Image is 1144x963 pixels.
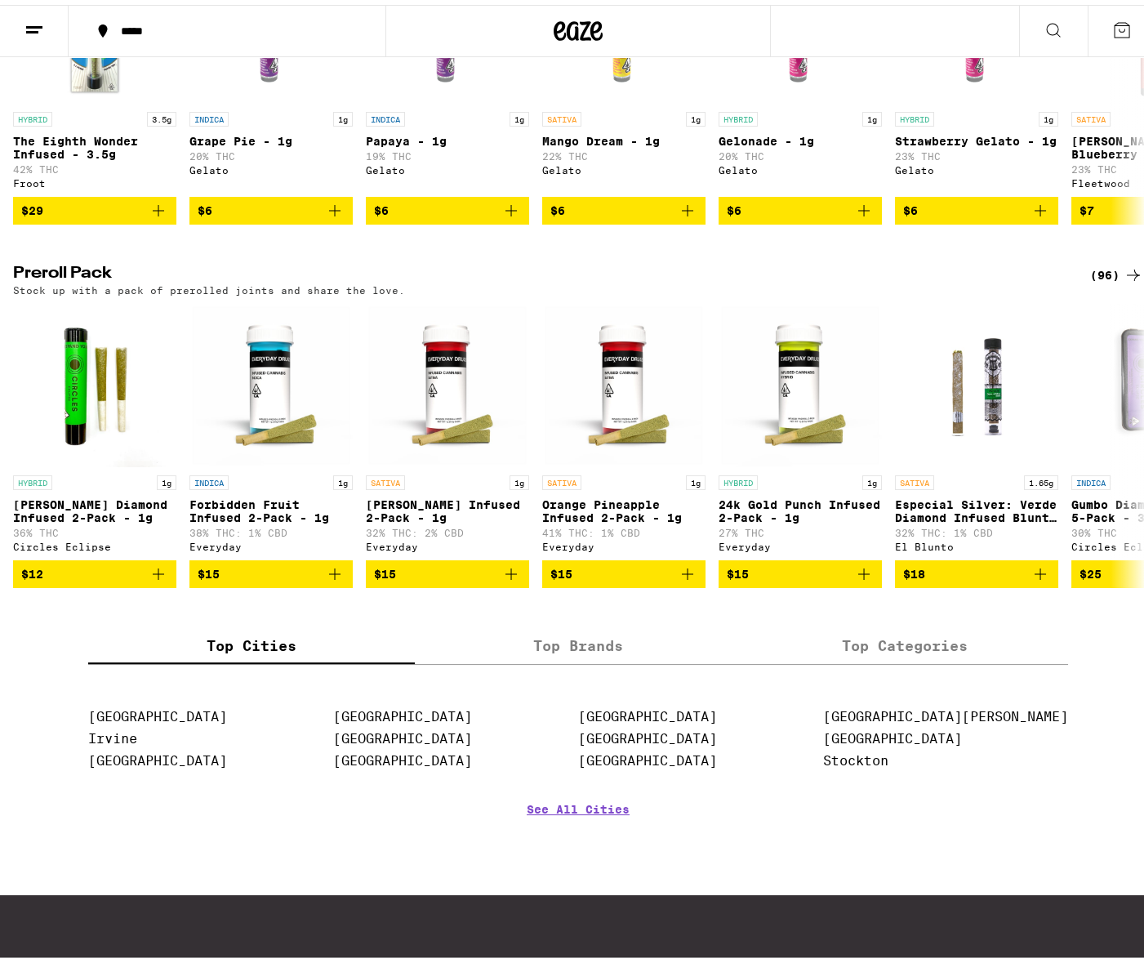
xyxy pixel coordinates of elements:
[727,563,749,576] span: $15
[88,748,227,764] a: [GEOGRAPHIC_DATA]
[88,624,1068,660] div: tabs
[189,192,353,220] button: Add to bag
[13,192,176,220] button: Add to bag
[719,299,882,462] img: Everyday - 24k Gold Punch Infused 2-Pack - 1g
[333,726,472,742] a: [GEOGRAPHIC_DATA]
[741,624,1068,659] label: Top Categories
[366,555,529,583] button: Add to bag
[189,160,353,171] div: Gelato
[719,160,882,171] div: Gelato
[21,563,43,576] span: $12
[21,199,43,212] span: $29
[189,299,353,462] img: Everyday - Forbidden Fruit Infused 2-Pack - 1g
[1079,199,1094,212] span: $7
[578,704,717,720] a: [GEOGRAPHIC_DATA]
[895,523,1058,533] p: 32% THC: 1% CBD
[542,555,706,583] button: Add to bag
[189,299,353,555] a: Open page for Forbidden Fruit Infused 2-Pack - 1g from Everyday
[333,470,353,485] p: 1g
[550,199,565,212] span: $6
[895,299,1058,462] img: El Blunto - Especial Silver: Verde Diamond Infused Blunt - 1.65g
[578,726,717,742] a: [GEOGRAPHIC_DATA]
[542,299,706,462] img: Everyday - Orange Pineapple Infused 2-Pack - 1g
[719,555,882,583] button: Add to bag
[1039,107,1058,122] p: 1g
[189,107,229,122] p: INDICA
[719,470,758,485] p: HYBRID
[13,537,176,547] div: Circles Eclipse
[823,748,888,764] a: Stockton
[542,107,581,122] p: SATIVA
[415,624,741,659] label: Top Brands
[895,493,1058,519] p: Especial Silver: Verde Diamond Infused Blunt - 1.65g
[542,537,706,547] div: Everyday
[157,470,176,485] p: 1g
[366,146,529,157] p: 19% THC
[366,523,529,533] p: 32% THC: 2% CBD
[542,160,706,171] div: Gelato
[366,537,529,547] div: Everyday
[13,261,1063,280] h2: Preroll Pack
[13,299,176,555] a: Open page for Runtz Diamond Infused 2-Pack - 1g from Circles Eclipse
[189,523,353,533] p: 38% THC: 1% CBD
[366,160,529,171] div: Gelato
[895,107,934,122] p: HYBRID
[686,470,706,485] p: 1g
[189,470,229,485] p: INDICA
[333,748,472,764] a: [GEOGRAPHIC_DATA]
[13,173,176,184] div: Froot
[366,299,529,462] img: Everyday - Jack Herer Infused 2-Pack - 1g
[333,704,472,720] a: [GEOGRAPHIC_DATA]
[366,493,529,519] p: [PERSON_NAME] Infused 2-Pack - 1g
[542,192,706,220] button: Add to bag
[895,192,1058,220] button: Add to bag
[510,470,529,485] p: 1g
[13,299,176,462] img: Circles Eclipse - Runtz Diamond Infused 2-Pack - 1g
[366,470,405,485] p: SATIVA
[198,199,212,212] span: $6
[13,523,176,533] p: 36% THC
[903,563,925,576] span: $18
[542,130,706,143] p: Mango Dream - 1g
[88,624,415,659] label: Top Cities
[366,299,529,555] a: Open page for Jack Herer Infused 2-Pack - 1g from Everyday
[1079,563,1102,576] span: $25
[719,192,882,220] button: Add to bag
[895,130,1058,143] p: Strawberry Gelato - 1g
[862,470,882,485] p: 1g
[13,555,176,583] button: Add to bag
[727,199,741,212] span: $6
[366,107,405,122] p: INDICA
[719,537,882,547] div: Everyday
[719,146,882,157] p: 20% THC
[1071,470,1111,485] p: INDICA
[13,107,52,122] p: HYBRID
[510,107,529,122] p: 1g
[719,523,882,533] p: 27% THC
[542,470,581,485] p: SATIVA
[686,107,706,122] p: 1g
[189,537,353,547] div: Everyday
[13,493,176,519] p: [PERSON_NAME] Diamond Infused 2-Pack - 1g
[1071,107,1111,122] p: SATIVA
[147,107,176,122] p: 3.5g
[823,726,962,742] a: [GEOGRAPHIC_DATA]
[527,798,630,858] a: See All Cities
[895,537,1058,547] div: El Blunto
[578,748,717,764] a: [GEOGRAPHIC_DATA]
[550,563,572,576] span: $15
[189,493,353,519] p: Forbidden Fruit Infused 2-Pack - 1g
[13,280,405,291] p: Stock up with a pack of prerolled joints and share the love.
[903,199,918,212] span: $6
[895,299,1058,555] a: Open page for Especial Silver: Verde Diamond Infused Blunt - 1.65g from El Blunto
[719,493,882,519] p: 24k Gold Punch Infused 2-Pack - 1g
[374,563,396,576] span: $15
[719,107,758,122] p: HYBRID
[542,146,706,157] p: 22% THC
[88,704,227,720] a: [GEOGRAPHIC_DATA]
[895,470,934,485] p: SATIVA
[542,523,706,533] p: 41% THC: 1% CBD
[374,199,389,212] span: $6
[823,704,1068,720] a: [GEOGRAPHIC_DATA][PERSON_NAME]
[542,493,706,519] p: Orange Pineapple Infused 2-Pack - 1g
